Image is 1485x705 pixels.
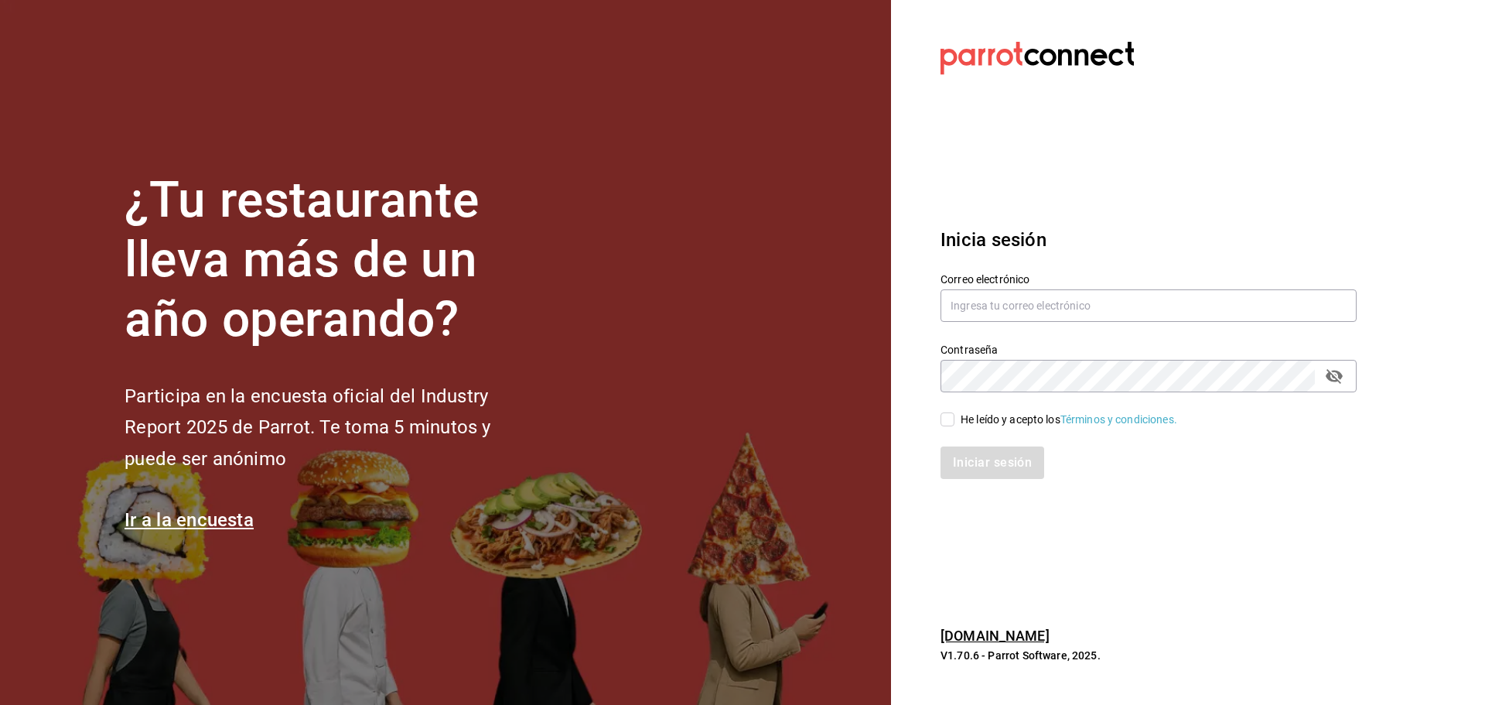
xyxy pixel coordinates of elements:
[961,412,1177,428] div: He leído y acepto los
[940,274,1357,285] label: Correo electrónico
[940,289,1357,322] input: Ingresa tu correo electrónico
[940,344,1357,355] label: Contraseña
[125,171,542,349] h1: ¿Tu restaurante lleva más de un año operando?
[1321,363,1347,389] button: passwordField
[940,226,1357,254] h3: Inicia sesión
[940,648,1357,663] p: V1.70.6 - Parrot Software, 2025.
[1060,413,1177,426] a: Términos y condiciones.
[125,509,254,531] a: Ir a la encuesta
[125,381,542,475] h2: Participa en la encuesta oficial del Industry Report 2025 de Parrot. Te toma 5 minutos y puede se...
[940,628,1050,644] a: [DOMAIN_NAME]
